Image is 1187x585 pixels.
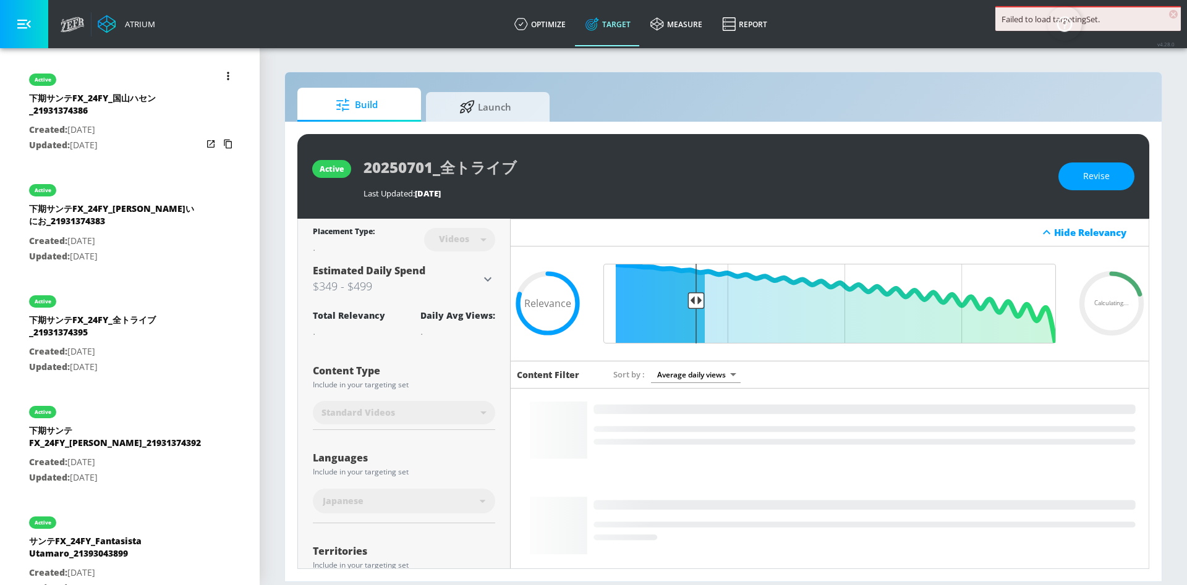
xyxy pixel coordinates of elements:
[524,298,571,308] span: Relevance
[20,394,240,494] div: active下期サンテFX_24FY_[PERSON_NAME]_21931374392Created:[DATE]Updated:[DATE]
[310,90,404,120] span: Build
[29,535,202,565] div: サンテFX_24FY_Fantasista Utamaro_21393043899
[20,172,240,273] div: active下期サンテFX_24FY_[PERSON_NAME]いにお_21931374383Created:[DATE]Updated:[DATE]
[1094,300,1129,306] span: Calculating...
[29,455,202,470] p: [DATE]
[29,471,70,483] span: Updated:
[511,219,1149,246] div: Hide Relevancy
[29,122,202,138] p: [DATE]
[313,366,495,376] div: Content Type
[420,309,495,321] div: Daily Avg Views:
[35,77,51,83] div: active
[1054,226,1142,238] div: Hide Relevancy
[29,456,67,468] span: Created:
[1058,162,1134,190] button: Revise
[313,546,495,556] div: Territories
[415,188,441,199] span: [DATE]
[29,139,70,151] span: Updated:
[433,234,475,244] div: Videos
[313,264,425,277] span: Estimated Daily Spend
[20,283,240,384] div: active下期サンテFX_24FY_全トライブ_21931374395Created:[DATE]Updated:[DATE]
[640,2,712,46] a: measure
[313,381,495,389] div: Include in your targeting set
[597,264,1062,343] input: Final Threshold
[29,92,202,122] div: 下期サンテFX_24FY_国山ハセン_21931374386
[313,277,480,295] h3: $349 - $499
[320,164,344,174] div: active
[29,361,70,372] span: Updated:
[29,124,67,135] span: Created:
[120,19,155,30] div: Atrium
[29,360,202,375] p: [DATE]
[517,369,579,381] h6: Content Filter
[313,489,495,513] div: Japanese
[29,235,67,246] span: Created:
[29,470,202,486] p: [DATE]
[35,298,51,305] div: active
[29,203,202,234] div: 下期サンテFX_24FY_[PERSON_NAME]いにお_21931374383
[1083,169,1110,184] span: Revise
[321,406,395,419] span: Standard Videos
[364,188,1046,199] div: Last Updated:
[1157,41,1175,48] span: v 4.28.0
[20,61,240,162] div: active下期サンテFX_24FY_国山ハセン_21931374386Created:[DATE]Updated:[DATE]
[1047,6,1082,41] button: Open Resource Center
[29,344,202,360] p: [DATE]
[29,345,67,357] span: Created:
[29,138,202,153] p: [DATE]
[29,565,202,581] p: [DATE]
[29,250,70,262] span: Updated:
[1002,14,1175,25] div: Failed to load targetingSet.
[576,2,640,46] a: Target
[1169,10,1178,19] span: ×
[219,135,237,153] button: Copy Targeting Set Link
[313,226,375,239] div: Placement Type:
[29,249,202,264] p: [DATE]
[651,366,741,383] div: Average daily views
[35,187,51,193] div: active
[29,566,67,578] span: Created:
[613,369,645,380] span: Sort by
[313,264,495,295] div: Estimated Daily Spend$349 - $499
[98,15,155,33] a: Atrium
[35,520,51,526] div: active
[712,2,777,46] a: Report
[313,453,495,463] div: Languages
[29,314,202,344] div: 下期サンテFX_24FY_全トライブ_21931374395
[313,468,495,476] div: Include in your targeting set
[504,2,576,46] a: optimize
[29,424,202,455] div: 下期サンテFX_24FY_[PERSON_NAME]_21931374392
[323,495,364,507] span: Japanese
[313,562,495,569] div: Include in your targeting set
[29,234,202,249] p: [DATE]
[438,92,532,122] span: Launch
[313,309,385,321] div: Total Relevancy
[35,409,51,415] div: active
